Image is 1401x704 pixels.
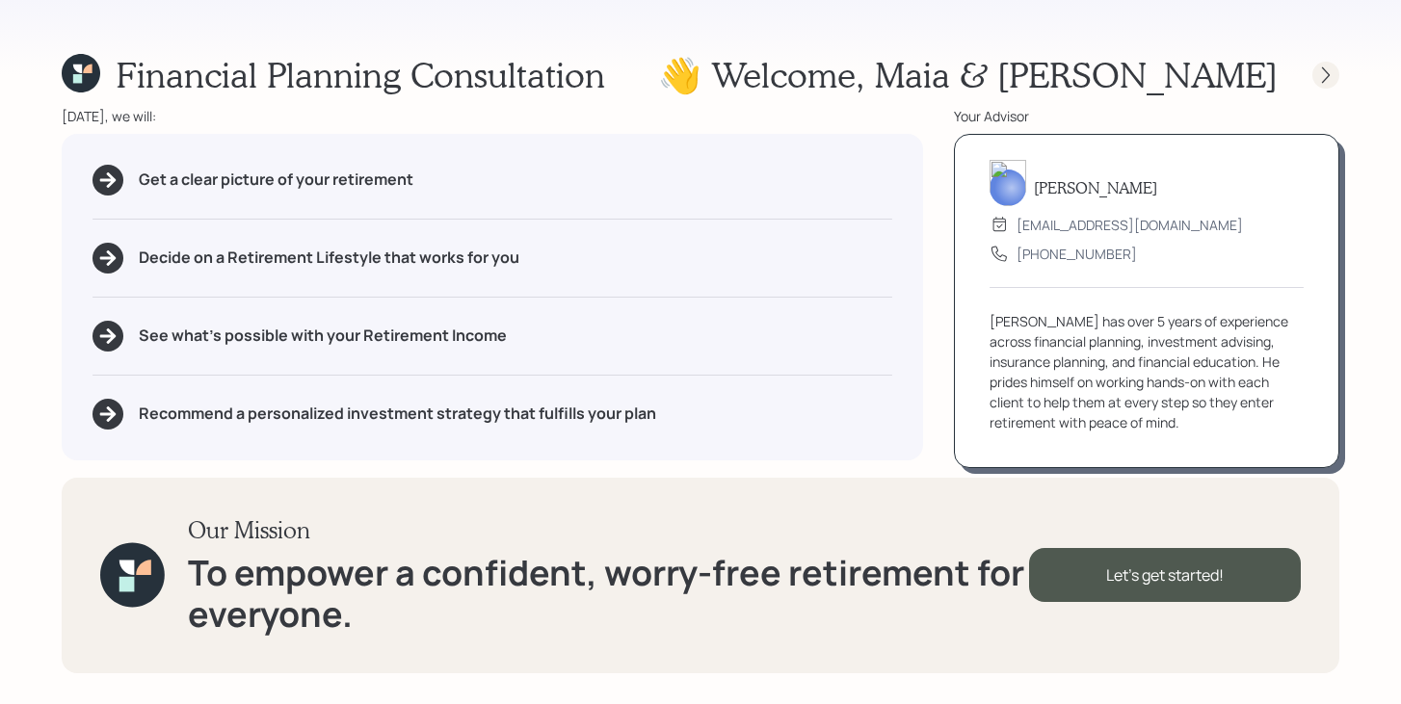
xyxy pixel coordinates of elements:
[116,54,605,95] h1: Financial Planning Consultation
[139,404,656,423] h5: Recommend a personalized investment strategy that fulfills your plan
[1017,244,1137,264] div: [PHONE_NUMBER]
[188,516,1029,544] h3: Our Mission
[139,170,413,189] h5: Get a clear picture of your retirement
[139,326,507,345] h5: See what's possible with your Retirement Income
[658,54,1278,95] h1: 👋 Welcome , Maia & [PERSON_NAME]
[990,311,1304,432] div: [PERSON_NAME] has over 5 years of experience across financial planning, investment advising, insu...
[139,248,519,267] h5: Decide on a Retirement Lifestyle that works for you
[990,160,1026,206] img: michael-russo-headshot.png
[188,552,1029,635] h1: To empower a confident, worry-free retirement for everyone.
[1034,178,1157,196] h5: [PERSON_NAME]
[1017,215,1243,235] div: [EMAIL_ADDRESS][DOMAIN_NAME]
[62,106,923,126] div: [DATE], we will:
[954,106,1339,126] div: Your Advisor
[1029,548,1301,602] div: Let's get started!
